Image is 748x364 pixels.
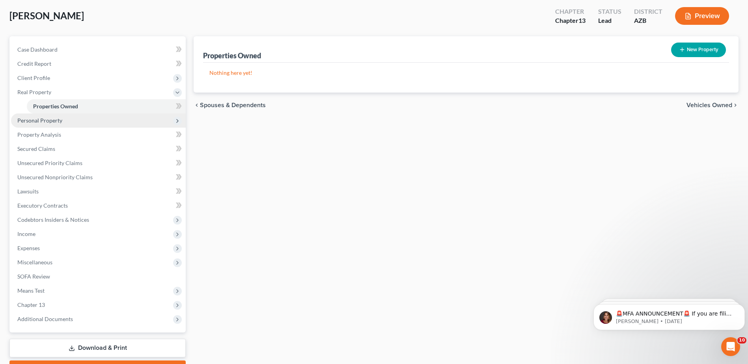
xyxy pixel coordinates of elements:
a: Properties Owned [27,99,186,113]
div: Properties Owned [203,51,261,60]
span: Means Test [17,287,45,294]
iframe: Intercom live chat [721,337,740,356]
div: Status [598,7,621,16]
span: Unsecured Priority Claims [17,160,82,166]
span: 10 [737,337,746,344]
a: Case Dashboard [11,43,186,57]
div: AZB [634,16,662,25]
span: Income [17,230,35,237]
span: 13 [578,17,586,24]
i: chevron_left [194,102,200,108]
span: Executory Contracts [17,202,68,209]
span: Miscellaneous [17,259,52,266]
button: Preview [675,7,729,25]
a: SOFA Review [11,269,186,284]
i: chevron_right [732,102,739,108]
button: Vehicles Owned chevron_right [686,102,739,108]
span: Spouses & Dependents [200,102,266,108]
div: Chapter [555,16,586,25]
span: Vehicles Owned [686,102,732,108]
span: Credit Report [17,60,51,67]
a: Lawsuits [11,184,186,199]
a: Unsecured Priority Claims [11,156,186,170]
p: Nothing here yet! [209,69,723,77]
a: Unsecured Nonpriority Claims [11,170,186,184]
button: chevron_left Spouses & Dependents [194,102,266,108]
span: Chapter 13 [17,301,45,308]
span: Unsecured Nonpriority Claims [17,174,93,180]
span: Codebtors Insiders & Notices [17,216,89,223]
div: District [634,7,662,16]
div: Chapter [555,7,586,16]
span: Secured Claims [17,145,55,152]
span: Client Profile [17,74,50,81]
span: Expenses [17,245,40,251]
iframe: Intercom notifications message [590,288,748,343]
a: Executory Contracts [11,199,186,213]
span: [PERSON_NAME] [9,10,84,21]
span: Lawsuits [17,188,39,195]
button: New Property [671,43,726,57]
a: Download & Print [9,339,186,357]
span: Additional Documents [17,316,73,322]
span: Properties Owned [33,103,78,110]
span: Property Analysis [17,131,61,138]
a: Credit Report [11,57,186,71]
a: Secured Claims [11,142,186,156]
span: Real Property [17,89,51,95]
span: SOFA Review [17,273,50,280]
span: Personal Property [17,117,62,124]
span: Case Dashboard [17,46,58,53]
div: Lead [598,16,621,25]
a: Property Analysis [11,128,186,142]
